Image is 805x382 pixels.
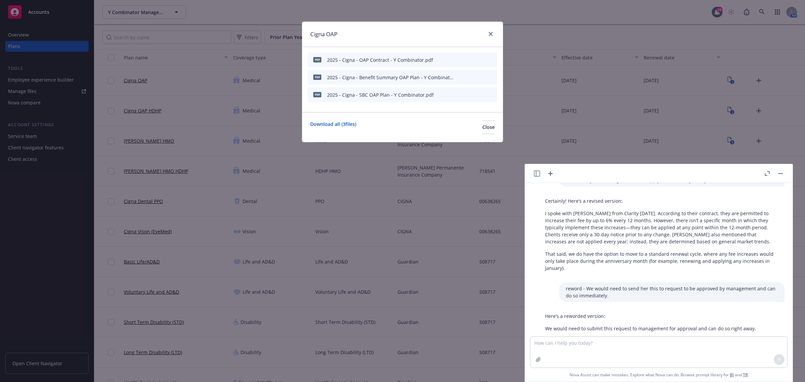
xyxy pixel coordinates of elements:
[545,197,778,204] p: Certainly! Here’s a revised version:
[566,285,778,299] p: reword - We would need to send her this to request to be approved by management and can do so imm...
[545,210,778,245] p: I spoke with [PERSON_NAME] from Clarity [DATE]. According to their contract, they are permitted t...
[478,74,484,81] button: preview file
[467,74,473,81] button: download file
[310,30,337,39] h1: Cigna OAP
[489,56,495,63] button: archive file
[489,91,495,98] button: archive file
[489,74,495,81] button: archive file
[313,75,321,80] span: pdf
[545,313,756,320] p: Here’s a reworded version:
[313,57,321,62] span: pdf
[743,372,748,378] a: TR
[327,74,455,81] div: 2025 - Cigna - Benefit Summary OAP Plan - Y Combinator.pdf
[482,121,495,134] button: Close
[487,30,495,38] a: close
[327,56,433,63] div: 2025 - Cigna - OAP Contract - Y Combinator.pdf
[467,91,473,98] button: download file
[482,124,495,130] span: Close
[478,91,484,98] button: preview file
[467,56,473,63] button: download file
[570,368,748,382] span: Nova Assist can make mistakes. Explore what Nova can do: Browse prompt library for and
[478,56,484,63] button: preview file
[730,372,734,378] a: BI
[327,91,434,98] div: 2025 - Cigna - SBC OAP Plan - Y Combinator.pdf
[545,325,756,332] p: We would need to submit this request to management for approval and can do so right away.
[313,92,321,97] span: pdf
[545,250,778,272] p: That said, we do have the option to move to a standard renewal cycle, where any fee increases wou...
[310,121,356,134] a: Download all ( 3 files)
